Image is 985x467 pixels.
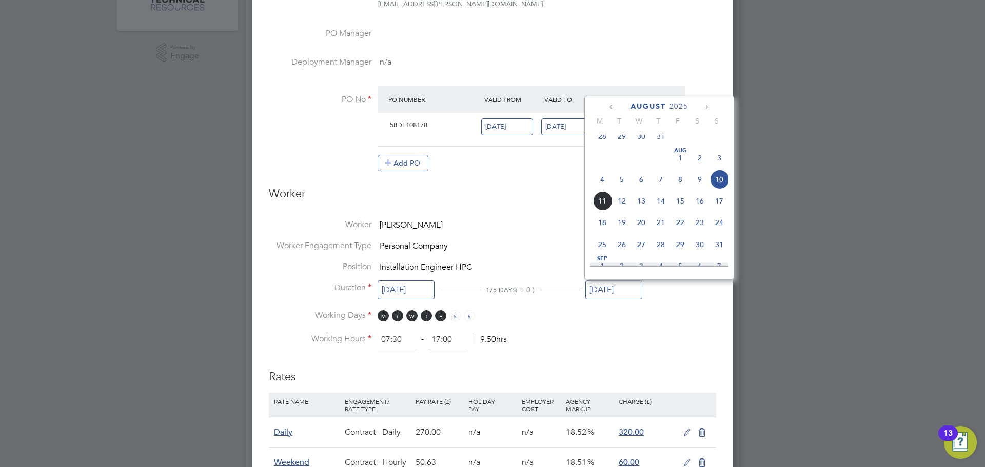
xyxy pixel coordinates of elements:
span: 7 [651,170,671,189]
div: Charge (£) [616,393,678,410]
span: 14 [651,191,671,211]
span: 3 [632,256,651,276]
span: Personal Company [380,241,448,251]
span: F [435,310,446,321]
div: PO Number [386,90,482,109]
input: 08:00 [378,331,417,349]
span: M [378,310,389,321]
span: 9.50hrs [475,334,507,344]
label: Duration [269,282,371,293]
label: PO Manager [269,28,371,39]
span: 2 [690,148,710,168]
span: 20 [632,213,651,232]
span: 16 [690,191,710,211]
input: Select one [481,118,533,135]
span: 31 [710,235,729,254]
div: Employer Cost [519,393,563,417]
span: 9 [690,170,710,189]
span: T [392,310,403,321]
span: 31 [651,127,671,146]
span: 21 [651,213,671,232]
span: 26 [612,235,632,254]
span: ( + 0 ) [516,285,535,294]
button: Open Resource Center, 13 new notifications [944,426,977,459]
div: Pay Rate (£) [413,393,466,410]
span: 10 [710,170,729,189]
span: M [590,116,609,126]
span: W [406,310,418,321]
input: 17:00 [428,331,467,349]
span: S [687,116,707,126]
label: Working Days [269,310,371,321]
label: Working Hours [269,334,371,344]
span: n/a [380,57,391,67]
label: Position [269,261,371,272]
span: 18.52 [566,427,586,437]
span: 27 [632,235,651,254]
label: Worker Engagement Type [269,240,371,251]
span: 6 [690,256,710,276]
label: PO No [269,94,371,105]
span: Sep [593,256,612,261]
span: 1 [671,148,690,168]
span: 22 [671,213,690,232]
span: 30 [690,235,710,254]
span: 19 [612,213,632,232]
span: 4 [651,256,671,276]
div: 270.00 [413,417,466,447]
div: Holiday Pay [466,393,519,417]
span: 28 [593,127,612,146]
span: 15 [671,191,690,211]
span: Installation Engineer HPC [380,262,472,272]
span: 12 [612,191,632,211]
div: Contract - Daily [342,417,413,447]
span: 13 [632,191,651,211]
span: ‐ [419,334,426,344]
span: 175 DAYS [486,286,516,294]
span: n/a [522,427,534,437]
span: 5 [612,170,632,189]
span: 2025 [669,102,688,111]
h3: Worker [269,187,716,210]
span: 29 [671,235,690,254]
span: 58DF108178 [390,120,427,129]
h3: Rates [269,359,716,384]
span: 30 [632,127,651,146]
div: Valid From [482,90,542,109]
label: Deployment Manager [269,57,371,68]
span: W [629,116,648,126]
span: 25 [593,235,612,254]
span: 8 [671,170,690,189]
span: T [609,116,629,126]
button: Add PO [378,155,428,171]
span: 29 [612,127,632,146]
span: 5 [671,256,690,276]
span: 24 [710,213,729,232]
span: 320.00 [619,427,644,437]
span: 6 [632,170,651,189]
span: August [631,102,666,111]
span: S [464,310,475,321]
span: 2 [612,256,632,276]
span: S [449,310,461,321]
div: Rate Name [271,393,342,410]
span: n/a [468,427,480,437]
span: 28 [651,235,671,254]
span: T [648,116,668,126]
div: Valid To [542,90,602,109]
div: 13 [943,433,953,446]
input: Select one [585,280,642,299]
div: Agency Markup [563,393,616,417]
span: 17 [710,191,729,211]
span: F [668,116,687,126]
div: Engagement/ Rate Type [342,393,413,417]
span: 7 [710,256,729,276]
input: Select one [541,118,593,135]
label: Worker [269,219,371,230]
span: Aug [671,148,690,153]
span: T [421,310,432,321]
span: 1 [593,256,612,276]
span: 4 [593,170,612,189]
span: S [707,116,726,126]
span: [PERSON_NAME] [380,220,443,230]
